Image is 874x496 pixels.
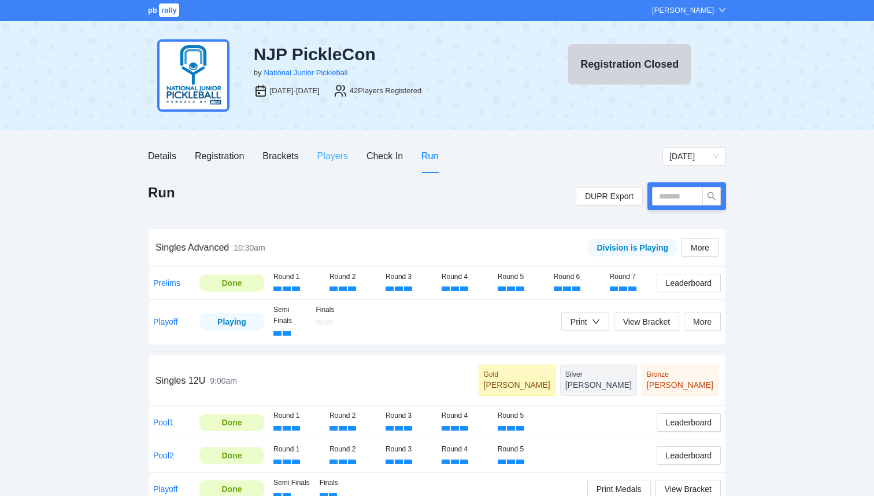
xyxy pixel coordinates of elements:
span: Singles 12U [155,376,205,385]
div: Round 5 [498,410,545,421]
div: Gold [484,370,550,379]
div: Round 5 [498,444,545,455]
a: DUPR Export [576,187,643,205]
div: Details [148,149,176,163]
div: by [254,67,262,79]
div: Playing [208,315,255,328]
div: [DATE]-[DATE] [270,85,320,97]
div: Semi Finals [273,304,306,326]
span: rally [159,3,179,17]
div: Round 4 [442,271,488,282]
span: View Bracket [623,315,670,328]
a: Playoff [153,317,178,326]
div: Done [208,416,255,429]
span: Leaderboard [666,449,712,462]
div: Done [208,483,255,495]
div: Round 4 [442,410,488,421]
div: [PERSON_NAME] [652,5,714,16]
div: Round 1 [273,444,320,455]
div: Silver [565,370,632,379]
div: Round 3 [386,410,432,421]
a: pbrally [148,6,181,14]
span: Print Medals [597,483,642,495]
div: Round 1 [273,271,320,282]
h1: Run [148,183,175,202]
img: njp-logo2.png [157,39,229,112]
div: Done [208,277,255,289]
span: DUPR Export [585,188,634,205]
div: Registration [195,149,244,163]
div: Division is Playing [597,241,668,254]
div: Round 2 [329,444,376,455]
span: Singles Advanced [155,243,229,252]
a: Pool1 [153,418,174,427]
div: Semi Finals [273,477,310,488]
a: National Junior Pickleball [264,68,347,77]
button: Leaderboard [657,446,721,465]
span: pb [148,6,157,14]
span: Leaderboard [666,416,712,429]
div: Done [208,449,255,462]
span: search [703,192,720,201]
span: More [691,241,709,254]
div: Round 1 [273,410,320,421]
div: Round 5 [498,271,545,282]
button: More [684,313,721,331]
div: Round 2 [329,410,376,421]
span: down [719,6,726,14]
div: Brackets [262,149,298,163]
span: More [693,315,712,328]
div: Players [317,149,348,163]
button: Leaderboard [657,274,721,292]
div: Finals [320,477,357,488]
span: Sunday [669,148,719,165]
span: 10:30am [234,243,265,252]
div: Print [571,315,587,328]
div: [PERSON_NAME] [647,379,713,391]
button: Leaderboard [657,413,721,432]
div: Round 7 [610,271,657,282]
button: More [682,238,719,257]
div: Bronze [647,370,713,379]
button: Registration Closed [568,44,691,84]
div: NJP PickleCon [254,44,524,65]
div: Round 6 [554,271,601,282]
span: 9:00am [210,376,237,385]
button: View Bracket [614,313,679,331]
div: Run [421,149,438,163]
div: Finals [316,304,349,315]
div: Round 4 [442,444,488,455]
span: down [592,318,600,326]
div: Round 3 [386,271,432,282]
button: Print [561,313,609,331]
a: Playoff [153,484,178,494]
div: Check In [366,149,403,163]
div: Round 2 [329,271,376,282]
button: search [702,187,721,205]
a: Pool2 [153,451,174,460]
a: Prelims [153,278,180,288]
span: View Bracket [665,483,712,495]
div: [PERSON_NAME] [484,379,550,391]
span: Leaderboard [666,277,712,289]
div: [PERSON_NAME] [565,379,632,391]
div: Round 3 [386,444,432,455]
div: 42 Players Registered [350,85,421,97]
